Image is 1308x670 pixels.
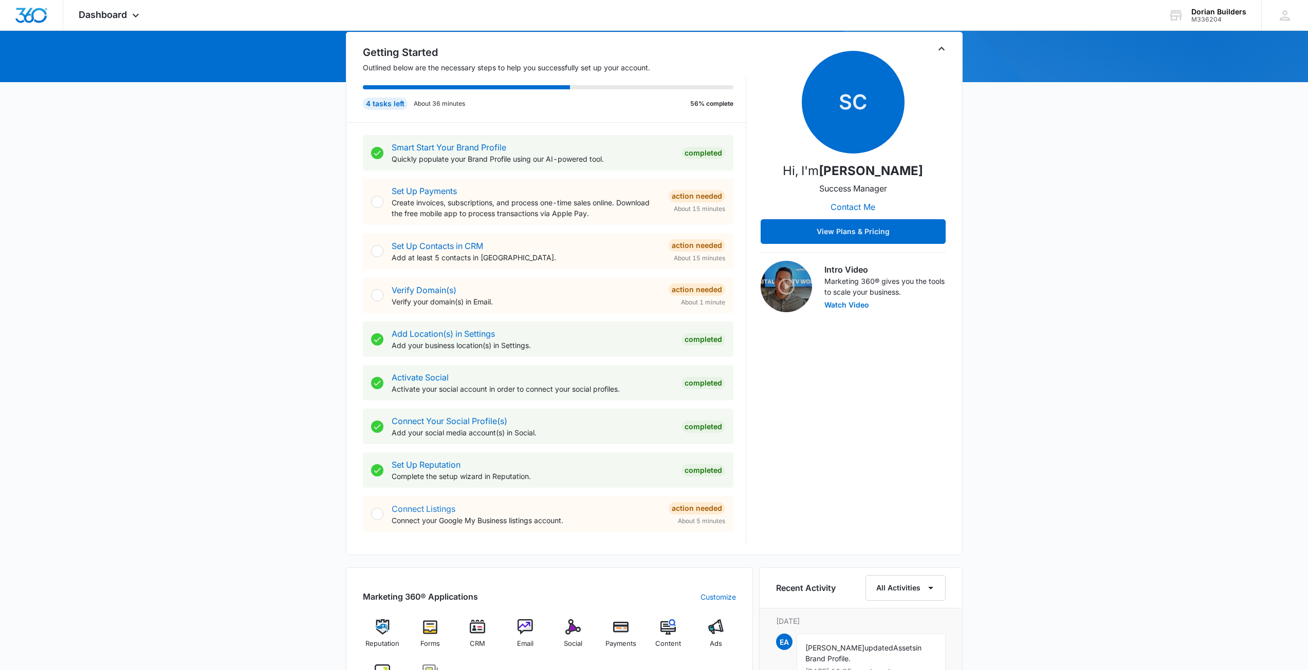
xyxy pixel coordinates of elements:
p: Create invoices, subscriptions, and process one-time sales online. Download the free mobile app t... [392,197,660,219]
a: Add Location(s) in Settings [392,329,495,339]
a: Set Up Payments [392,186,457,196]
a: Content [649,619,688,656]
span: [PERSON_NAME] [805,643,864,652]
a: Ads [696,619,736,656]
a: Set Up Contacts in CRM [392,241,483,251]
span: Forms [420,639,440,649]
p: Activate your social account in order to connect your social profiles. [392,384,673,394]
p: Add at least 5 contacts in [GEOGRAPHIC_DATA]. [392,252,660,263]
p: Hi, I'm [783,162,923,180]
a: Set Up Reputation [392,460,460,470]
div: Action Needed [669,502,725,514]
img: Intro Video [761,261,812,312]
span: Social [564,639,582,649]
button: Watch Video [824,301,869,309]
p: Add your business location(s) in Settings. [392,340,673,351]
p: Outlined below are the necessary steps to help you successfully set up your account. [363,62,746,73]
span: Payments [605,639,636,649]
h3: Intro Video [824,263,946,276]
span: Assets [893,643,916,652]
a: Verify Domain(s) [392,285,456,295]
button: Contact Me [820,195,886,219]
span: EA [776,634,793,650]
p: About 36 minutes [414,99,465,108]
span: Dashboard [79,9,127,20]
a: Smart Start Your Brand Profile [392,142,506,152]
span: updated [864,643,893,652]
span: Email [517,639,533,649]
div: Action Needed [669,239,725,252]
button: View Plans & Pricing [761,219,946,244]
h6: Recent Activity [776,582,836,594]
span: Content [655,639,681,649]
div: account name [1191,8,1246,16]
span: About 15 minutes [674,204,725,214]
a: Activate Social [392,372,449,382]
div: Completed [681,333,725,346]
a: Connect Listings [392,504,455,514]
h2: Getting Started [363,45,746,60]
span: About 15 minutes [674,254,725,263]
strong: [PERSON_NAME] [819,163,923,178]
div: Action Needed [669,190,725,202]
div: Completed [681,377,725,389]
p: Add your social media account(s) in Social. [392,427,673,438]
span: About 5 minutes [678,516,725,526]
a: Payments [601,619,640,656]
p: Quickly populate your Brand Profile using our AI-powered tool. [392,154,673,164]
div: Action Needed [669,283,725,296]
span: SC [802,51,905,154]
a: Forms [410,619,450,656]
a: Social [554,619,593,656]
a: Email [506,619,545,656]
a: Customize [701,591,736,602]
p: Complete the setup wizard in Reputation. [392,471,673,482]
p: Marketing 360® gives you the tools to scale your business. [824,276,946,297]
span: CRM [470,639,485,649]
a: Connect Your Social Profile(s) [392,416,507,426]
div: Completed [681,464,725,476]
span: Reputation [365,639,399,649]
a: CRM [458,619,498,656]
a: Reputation [363,619,402,656]
p: Success Manager [819,182,887,195]
p: Verify your domain(s) in Email. [392,296,660,307]
div: Completed [681,147,725,159]
p: [DATE] [776,616,946,626]
div: 4 tasks left [363,98,408,110]
span: Ads [710,639,722,649]
span: About 1 minute [681,298,725,307]
p: Connect your Google My Business listings account. [392,515,660,526]
p: 56% complete [690,99,733,108]
div: account id [1191,16,1246,23]
div: Completed [681,420,725,433]
button: All Activities [865,575,946,601]
h2: Marketing 360® Applications [363,590,478,603]
button: Toggle Collapse [935,43,948,55]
